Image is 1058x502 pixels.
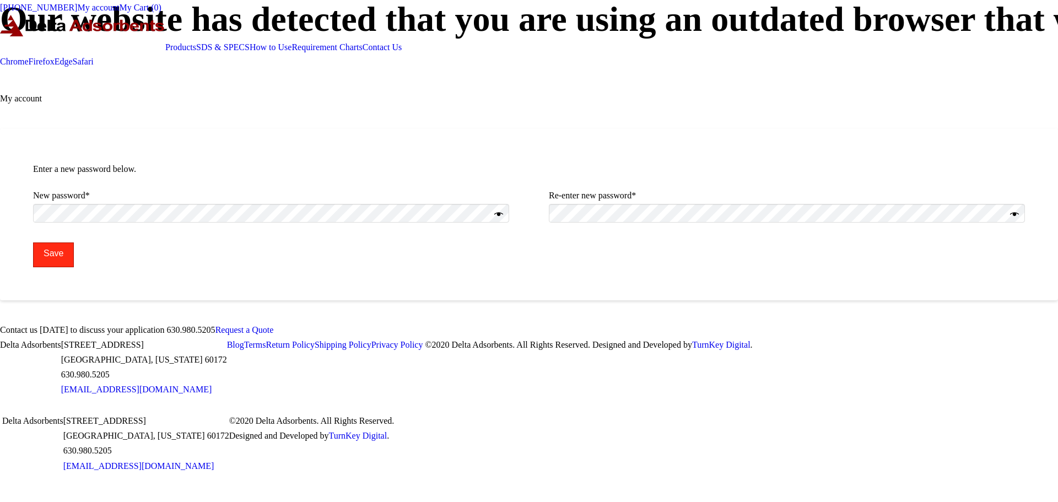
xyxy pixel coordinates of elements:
[371,337,423,413] a: Privacy Policy
[2,413,63,489] div: Delta Adsorbents
[328,431,387,440] a: TurnKey Digital
[371,337,423,352] span: Privacy Policy
[315,337,371,352] span: Shipping Policy
[227,337,244,413] a: Blog
[250,40,292,55] a: How to Use
[165,40,196,55] a: Products
[119,3,161,12] a: My Cart (0)
[266,337,315,413] a: Return Policy
[33,161,1025,176] p: Enter a new password below.
[292,40,362,55] a: Requirement Charts
[363,40,402,55] a: Contact Us
[154,3,159,12] span: 0
[61,337,227,397] p: [STREET_ADDRESS] [GEOGRAPHIC_DATA], [US_STATE] 60172 630.980.5205
[33,242,74,267] button: Save
[244,337,266,352] span: Terms
[227,337,244,352] span: Blog
[229,413,395,489] div: ©2020 Delta Adsorbents. All Rights Reserved. Designed and Developed by .
[244,337,266,413] a: Terms
[549,188,1025,203] label: Re-enter new password
[61,385,212,394] a: [EMAIL_ADDRESS][DOMAIN_NAME]
[692,340,751,349] a: TurnKey Digital
[215,322,274,337] a: Request a Quote
[425,337,752,413] div: ©2020 Delta Adsorbents. All Rights Reserved. Designed and Developed by .
[63,413,229,473] p: [STREET_ADDRESS] [GEOGRAPHIC_DATA], [US_STATE] 60172 630.980.5205
[196,40,250,55] a: SDS & SPECS
[1010,207,1019,223] button: Show password
[266,337,315,352] span: Return Policy
[494,207,503,223] button: Show password
[315,337,371,413] a: Shipping Policy
[33,188,509,203] label: New password
[63,461,214,471] a: [EMAIL_ADDRESS][DOMAIN_NAME]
